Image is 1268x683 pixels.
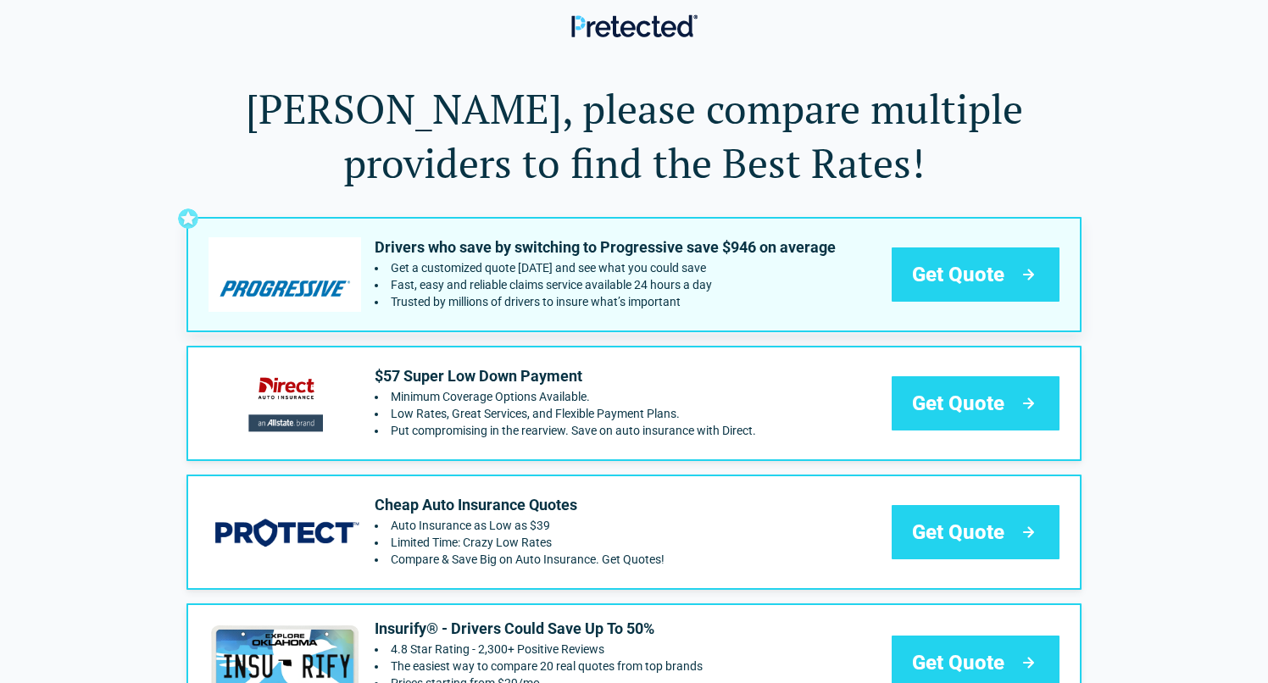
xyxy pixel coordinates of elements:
[375,237,836,258] p: Drivers who save by switching to Progressive save $946 on average
[375,495,665,515] p: Cheap Auto Insurance Quotes
[375,261,836,275] li: Get a customized quote today and see what you could save
[375,519,665,532] li: Auto Insurance as Low as $39
[375,536,665,549] li: Limited Time: Crazy Low Rates
[186,81,1082,190] h1: [PERSON_NAME], please compare multiple providers to find the Best Rates!
[912,261,1004,288] span: Get Quote
[375,553,665,566] li: Compare & Save Big on Auto Insurance. Get Quotes!
[209,237,361,311] img: progressive's logo
[912,390,1004,417] span: Get Quote
[209,366,361,441] img: directauto's logo
[375,407,756,420] li: Low Rates, Great Services, and Flexible Payment Plans.
[375,278,836,292] li: Fast, easy and reliable claims service available 24 hours a day
[375,295,836,308] li: Trusted by millions of drivers to insure what’s important
[186,217,1082,332] a: progressive's logoDrivers who save by switching to Progressive save $946 on averageGet a customiz...
[375,390,756,403] li: Minimum Coverage Options Available.
[186,475,1082,590] a: protect's logoCheap Auto Insurance QuotesAuto Insurance as Low as $39Limited Time: Crazy Low Rate...
[375,424,756,437] li: Put compromising in the rearview. Save on auto insurance with Direct.
[375,642,703,656] li: 4.8 Star Rating - 2,300+ Positive Reviews
[375,659,703,673] li: The easiest way to compare 20 real quotes from top brands
[209,495,361,569] img: protect's logo
[912,519,1004,546] span: Get Quote
[186,346,1082,461] a: directauto's logo$57 Super Low Down PaymentMinimum Coverage Options Available.Low Rates, Great Se...
[375,619,703,639] p: Insurify® - Drivers Could Save Up To 50%
[912,649,1004,676] span: Get Quote
[375,366,756,386] p: $57 Super Low Down Payment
